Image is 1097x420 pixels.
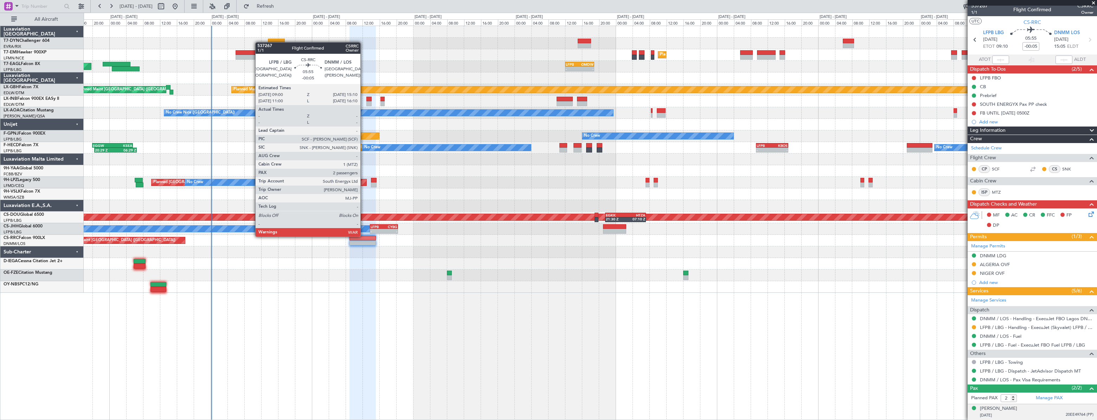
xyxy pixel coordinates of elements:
[18,17,74,22] span: All Aircraft
[1066,212,1072,219] span: FP
[4,67,22,72] a: LFPB/LBG
[261,19,278,26] div: 12:00
[313,14,340,20] div: [DATE] - [DATE]
[4,137,22,142] a: LFPB/LBG
[346,19,363,26] div: 08:00
[1029,212,1035,219] span: CR
[4,195,24,200] a: WMSA/SZB
[700,19,717,26] div: 20:00
[77,84,188,95] div: Planned Maint [GEOGRAPHIC_DATA] ([GEOGRAPHIC_DATA])
[970,350,986,358] span: Others
[4,90,24,96] a: EDLW/DTM
[481,19,498,26] div: 16:00
[980,333,1021,339] a: DNMM / LOS - Fuel
[1077,9,1093,15] span: Owner
[667,19,684,26] div: 12:00
[498,19,515,26] div: 20:00
[413,19,430,26] div: 00:00
[4,62,21,66] span: T7-EAGL
[980,101,1047,107] div: SOUTH ENERGYX Pax PP check
[980,84,986,90] div: CB
[397,19,413,26] div: 20:00
[869,19,886,26] div: 12:00
[515,19,532,26] div: 00:00
[160,19,177,26] div: 12:00
[4,50,17,54] span: T7-EMI
[4,218,22,223] a: LFPB/LBG
[371,229,384,233] div: -
[1072,233,1082,240] span: (1/3)
[4,271,52,275] a: OE-FZECitation Mustang
[757,148,772,152] div: -
[579,62,594,66] div: OMDW
[187,177,203,188] div: No Crew
[299,148,318,152] div: -
[1054,36,1069,43] span: [DATE]
[286,131,360,141] div: AOG Maint Paris ([GEOGRAPHIC_DATA])
[364,142,380,153] div: No Crew
[4,271,18,275] span: OE-FZE
[4,39,19,43] span: T7-DYN
[4,213,20,217] span: CS-DOU
[660,50,727,60] div: Planned Maint [GEOGRAPHIC_DATA]
[95,148,115,152] div: 20:29 Z
[4,148,22,154] a: LFPB/LBG
[4,44,21,49] a: EVRA/RIX
[76,19,92,26] div: 16:00
[4,108,54,112] a: LX-AOACitation Mustang
[1024,19,1041,26] span: CS-RRC
[4,178,40,182] a: 9H-LPZLegacy 500
[126,19,143,26] div: 04:00
[153,177,253,188] div: Planned [GEOGRAPHIC_DATA] ([GEOGRAPHIC_DATA])
[886,19,903,26] div: 16:00
[979,119,1093,125] div: Add new
[8,14,76,25] button: All Aircraft
[1036,395,1063,402] a: Manage PAX
[970,287,988,295] span: Services
[980,316,1093,322] a: DNMM / LOS - Handling - ExecuJet FBO Lagos DNMM / LOS
[970,127,1006,135] span: Leg Information
[4,236,45,240] a: CS-RRCFalcon 900LX
[4,39,50,43] a: T7-DYNChallenger 604
[579,67,594,71] div: -
[980,92,996,98] div: Prebrief
[980,342,1085,348] a: LFPB / LBG - Fuel - ExecuJet FBO Fuel LFPB / LBG
[633,19,650,26] div: 04:00
[980,324,1093,330] a: LFPB / LBG - Handling - ExecuJet (Skyvalet) LFPB / LBG
[969,18,982,24] button: UTC
[1013,6,1051,13] div: Flight Confirmed
[318,148,338,152] div: -
[992,56,1009,64] input: --:--
[980,405,1017,412] div: [PERSON_NAME]
[532,19,548,26] div: 04:00
[4,108,20,112] span: LX-AOA
[992,189,1008,195] a: MTZ
[4,259,18,263] span: D-IEGA
[996,43,1008,50] span: 09:10
[970,135,982,143] span: Crew
[1047,212,1055,219] span: FFC
[1072,384,1082,392] span: (2/2)
[717,19,734,26] div: 00:00
[979,56,990,63] span: ATOT
[4,85,19,89] span: LX-GBH
[4,224,43,228] a: CS-JHHGlobal 6000
[971,9,988,15] span: 1/1
[113,143,132,148] div: KSEA
[295,19,312,26] div: 20:00
[819,19,835,26] div: 00:00
[4,131,45,136] a: F-GPNJFalcon 900EX
[566,67,580,71] div: -
[109,19,126,26] div: 00:00
[1054,30,1080,37] span: DNMM LOS
[983,30,1004,37] span: LFPB LBG
[4,143,19,147] span: F-HECD
[4,166,19,170] span: 9H-YAA
[650,19,667,26] div: 08:00
[1025,35,1037,42] span: 05:55
[4,224,19,228] span: CS-JHH
[970,385,978,393] span: Pax
[384,229,397,233] div: -
[251,4,280,9] span: Refresh
[772,143,788,148] div: KBOS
